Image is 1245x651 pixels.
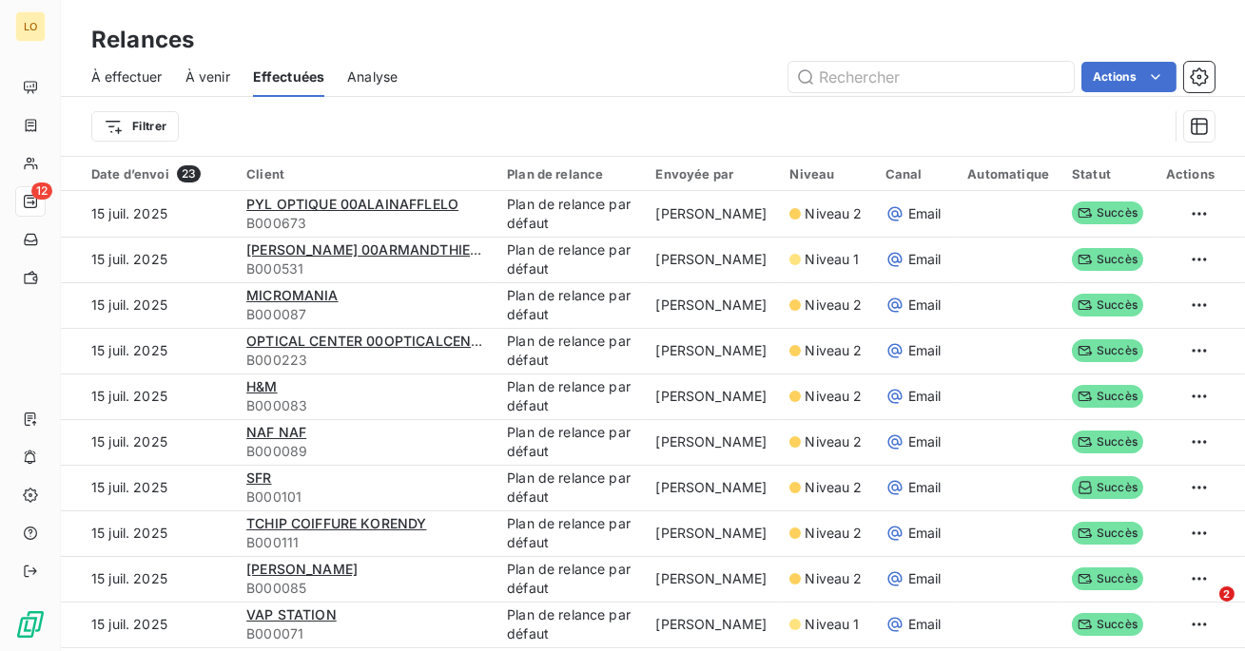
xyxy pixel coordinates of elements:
[644,419,778,465] td: [PERSON_NAME]
[644,465,778,510] td: [PERSON_NAME]
[655,166,767,182] div: Envoyée par
[246,442,484,461] span: B000089
[61,237,235,282] td: 15 juil. 2025
[15,186,45,217] a: 12
[644,237,778,282] td: [PERSON_NAME]
[1072,385,1143,408] span: Succès
[788,62,1074,92] input: Rechercher
[61,419,235,465] td: 15 juil. 2025
[246,333,496,349] span: OPTICAL CENTER 00OPTICALCENTER
[789,166,862,182] div: Niveau
[246,515,426,531] span: TCHIP COIFFURE KORENDY
[91,23,194,57] h3: Relances
[246,488,484,507] span: B000101
[185,67,230,86] span: À venir
[91,67,163,86] span: À effectuer
[496,465,644,510] td: Plan de relance par défaut
[246,351,484,370] span: B000223
[644,373,778,419] td: [PERSON_NAME]
[1072,248,1143,271] span: Succès
[1166,166,1215,182] div: Actions
[61,373,235,419] td: 15 juil. 2025
[507,166,632,182] div: Plan de relance
[246,396,484,415] span: B000083
[908,432,942,451] span: Email
[246,606,337,622] span: VAP STATION
[91,165,224,182] div: Date d’envoi
[246,305,484,324] span: B000087
[246,259,484,278] span: B000531
[908,524,942,543] span: Email
[61,282,235,328] td: 15 juil. 2025
[246,287,339,303] span: MICROMANIA
[908,250,942,269] span: Email
[1072,201,1143,224] span: Succès
[805,296,862,315] span: Niveau 2
[496,419,644,465] td: Plan de relance par défaut
[1072,166,1143,182] div: Statut
[31,182,52,200] span: 12
[1072,567,1143,590] span: Succès
[908,204,942,223] span: Email
[1219,586,1235,602] span: 2
[496,373,644,419] td: Plan de relance par défaut
[496,237,644,282] td: Plan de relance par défaut
[908,296,942,315] span: Email
[1072,476,1143,499] span: Succès
[1081,62,1177,92] button: Actions
[805,615,859,634] span: Niveau 1
[805,478,862,497] span: Niveau 2
[805,387,862,406] span: Niveau 2
[246,241,488,258] span: [PERSON_NAME] 00ARMANDTHIERY
[908,569,942,588] span: Email
[347,67,398,86] span: Analyse
[908,341,942,360] span: Email
[246,424,306,440] span: NAF NAF
[177,165,201,182] span: 23
[246,561,358,577] span: [PERSON_NAME]
[246,469,271,486] span: SFR
[15,11,46,42] div: LO
[805,432,862,451] span: Niveau 2
[1072,431,1143,453] span: Succès
[1072,522,1143,545] span: Succès
[1072,294,1143,316] span: Succès
[805,204,862,223] span: Niveau 2
[644,191,778,237] td: [PERSON_NAME]
[61,465,235,510] td: 15 juil. 2025
[644,282,778,328] td: [PERSON_NAME]
[246,624,484,643] span: B000071
[885,166,945,182] div: Canal
[908,478,942,497] span: Email
[496,510,644,556] td: Plan de relance par défaut
[908,387,942,406] span: Email
[61,328,235,373] td: 15 juil. 2025
[967,166,1049,182] div: Automatique
[246,166,284,182] span: Client
[61,510,235,556] td: 15 juil. 2025
[15,609,46,640] img: Logo LeanPay
[908,615,942,634] span: Email
[805,524,862,543] span: Niveau 2
[496,556,644,602] td: Plan de relance par défaut
[61,556,235,602] td: 15 juil. 2025
[1072,339,1143,362] span: Succès
[253,67,325,86] span: Effectuées
[496,191,644,237] td: Plan de relance par défaut
[246,378,277,394] span: H&M
[805,569,862,588] span: Niveau 2
[1072,613,1143,636] span: Succès
[61,191,235,237] td: 15 juil. 2025
[246,196,458,212] span: PYL OPTIQUE 00ALAINAFFLELO
[805,250,859,269] span: Niveau 1
[246,579,484,598] span: B000085
[246,214,484,233] span: B000673
[644,510,778,556] td: [PERSON_NAME]
[644,556,778,602] td: [PERSON_NAME]
[1180,586,1226,632] iframe: Intercom live chat
[246,533,484,552] span: B000111
[91,111,179,142] button: Filtrer
[805,341,862,360] span: Niveau 2
[644,602,778,647] td: [PERSON_NAME]
[496,282,644,328] td: Plan de relance par défaut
